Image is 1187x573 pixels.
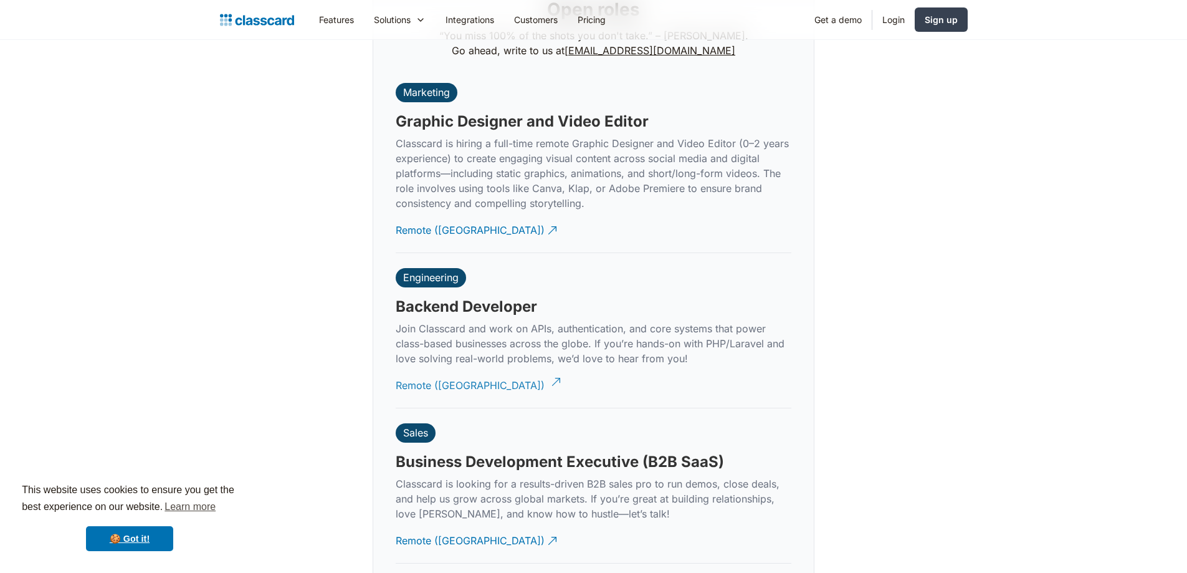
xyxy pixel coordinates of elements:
h3: Backend Developer [396,297,537,316]
a: [EMAIL_ADDRESS][DOMAIN_NAME] [565,44,735,57]
p: Classcard is hiring a full-time remote Graphic Designer and Video Editor (0–2 years experience) t... [396,136,791,211]
a: Features [309,6,364,34]
div: Sign up [925,13,958,26]
span: This website uses cookies to ensure you get the best experience on our website. [22,483,237,516]
a: Integrations [436,6,504,34]
div: Solutions [374,13,411,26]
a: Remote ([GEOGRAPHIC_DATA]) [396,213,559,248]
a: Get a demo [804,6,872,34]
div: Remote ([GEOGRAPHIC_DATA]) [396,213,545,238]
p: Join Classcard and work on APIs, authentication, and core systems that power class-based business... [396,321,791,366]
a: home [220,11,294,29]
div: cookieconsent [10,471,249,563]
div: Sales [403,426,428,439]
a: Remote ([GEOGRAPHIC_DATA]) [396,524,559,558]
div: Remote ([GEOGRAPHIC_DATA]) [396,368,545,393]
div: Remote ([GEOGRAPHIC_DATA]) [396,524,545,548]
a: Pricing [568,6,616,34]
a: Sign up [915,7,968,32]
h3: Graphic Designer and Video Editor [396,112,649,131]
div: Solutions [364,6,436,34]
a: dismiss cookie message [86,526,173,551]
a: Customers [504,6,568,34]
a: Remote ([GEOGRAPHIC_DATA]) [396,368,559,403]
a: learn more about cookies [163,498,217,516]
p: “You miss 100% of the shots you don't take.” – [PERSON_NAME]. Go ahead, write to us at [439,28,748,58]
h3: Business Development Executive (B2B SaaS) [396,453,724,471]
div: Engineering [403,271,459,284]
p: Classcard is looking for a results-driven B2B sales pro to run demos, close deals, and help us gr... [396,476,791,521]
div: Marketing [403,86,450,99]
a: Login [872,6,915,34]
